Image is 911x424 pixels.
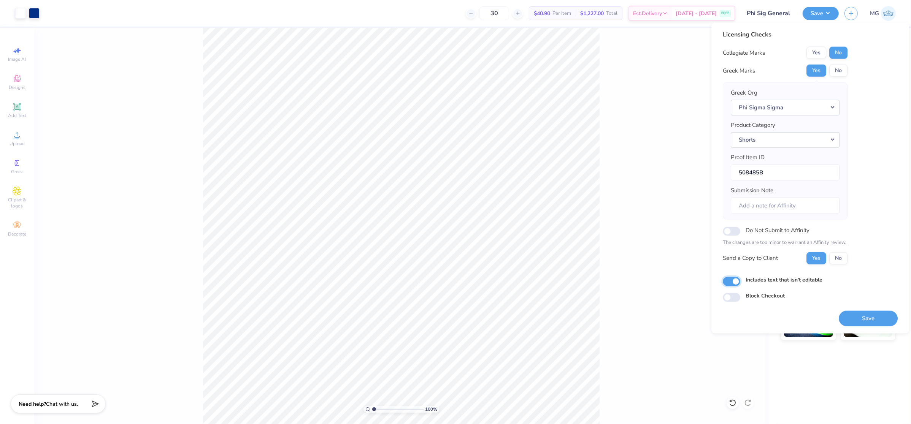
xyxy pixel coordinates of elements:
input: Untitled Design [741,6,797,21]
button: No [829,65,848,77]
span: $1,227.00 [580,9,604,17]
strong: Need help? [19,400,46,408]
span: Total [606,9,617,17]
input: Add a note for Affinity [731,197,840,214]
button: Phi Sigma Sigma [731,100,840,115]
span: Image AI [8,56,26,62]
button: Yes [806,65,826,77]
span: Designs [9,84,25,90]
span: Per Item [552,9,571,17]
span: [DATE] - [DATE] [676,9,717,17]
span: MG [870,9,879,18]
div: Greek Marks [723,66,755,75]
div: Send a Copy to Client [723,254,778,263]
input: – – [479,6,509,20]
span: 100 % [425,406,438,413]
span: Est. Delivery [633,9,662,17]
span: Upload [10,141,25,147]
label: Do Not Submit to Affinity [746,225,809,235]
button: No [829,47,848,59]
label: Greek Org [731,89,757,97]
div: Collegiate Marks [723,49,765,57]
button: Shorts [731,132,840,147]
span: Decorate [8,231,26,237]
span: FREE [721,11,729,16]
span: Clipart & logos [4,197,30,209]
img: Mary Grace [881,6,896,21]
span: Chat with us. [46,400,78,408]
span: Greek [11,169,23,175]
button: Save [839,310,898,326]
p: The changes are too minor to warrant an Affinity review. [723,239,848,247]
label: Block Checkout [746,292,785,300]
button: Yes [806,47,826,59]
label: Submission Note [731,186,773,195]
label: Proof Item ID [731,153,765,162]
button: Yes [806,252,826,264]
div: Licensing Checks [723,30,848,39]
button: Save [803,7,839,20]
label: Includes text that isn't editable [746,275,822,283]
span: Add Text [8,112,26,119]
button: No [829,252,848,264]
label: Product Category [731,121,775,130]
span: $40.90 [534,9,550,17]
a: MG [870,6,896,21]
